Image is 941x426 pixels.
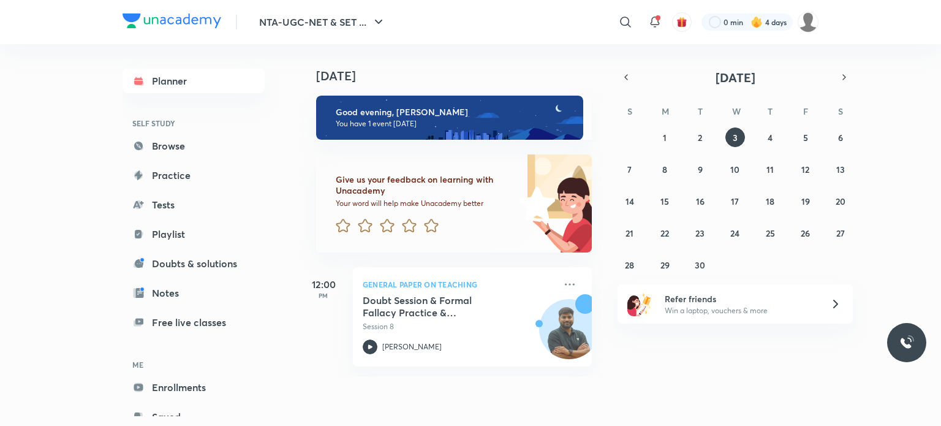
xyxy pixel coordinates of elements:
[123,281,265,305] a: Notes
[760,159,780,179] button: September 11, 2025
[123,222,265,246] a: Playlist
[625,227,633,239] abbr: September 21, 2025
[123,375,265,400] a: Enrollments
[627,105,632,117] abbr: Sunday
[796,223,815,243] button: September 26, 2025
[731,196,739,207] abbr: September 17, 2025
[695,259,705,271] abbr: September 30, 2025
[796,159,815,179] button: September 12, 2025
[796,191,815,211] button: September 19, 2025
[760,127,780,147] button: September 4, 2025
[620,255,640,275] button: September 28, 2025
[316,69,604,83] h4: [DATE]
[760,223,780,243] button: September 25, 2025
[665,292,815,305] h6: Refer friends
[716,69,755,86] span: [DATE]
[336,107,572,118] h6: Good evening, [PERSON_NAME]
[123,192,265,217] a: Tests
[336,119,572,129] p: You have 1 event [DATE]
[655,255,675,275] button: September 29, 2025
[123,163,265,188] a: Practice
[477,154,592,253] img: feedback_image
[123,310,265,335] a: Free live classes
[766,196,774,207] abbr: September 18, 2025
[831,159,850,179] button: September 13, 2025
[836,227,845,239] abbr: September 27, 2025
[676,17,687,28] img: avatar
[836,196,845,207] abbr: September 20, 2025
[363,277,555,292] p: General Paper on Teaching
[299,277,348,292] h5: 12:00
[768,132,773,143] abbr: September 4, 2025
[635,69,836,86] button: [DATE]
[123,251,265,276] a: Doubts & solutions
[803,105,808,117] abbr: Friday
[123,13,221,28] img: Company Logo
[836,164,845,175] abbr: September 13, 2025
[672,12,692,32] button: avatar
[336,174,515,196] h6: Give us your feedback on learning with Unacademy
[655,191,675,211] button: September 15, 2025
[725,127,745,147] button: September 3, 2025
[801,227,810,239] abbr: September 26, 2025
[725,159,745,179] button: September 10, 2025
[690,159,710,179] button: September 9, 2025
[725,191,745,211] button: September 17, 2025
[690,223,710,243] button: September 23, 2025
[620,159,640,179] button: September 7, 2025
[798,12,818,32] img: Vinayak Rana
[625,259,634,271] abbr: September 28, 2025
[382,341,442,352] p: [PERSON_NAME]
[627,292,652,316] img: referral
[760,191,780,211] button: September 18, 2025
[665,305,815,316] p: Win a laptop, vouchers & more
[336,199,515,208] p: Your word will help make Unacademy better
[662,164,667,175] abbr: September 8, 2025
[801,164,809,175] abbr: September 12, 2025
[695,227,705,239] abbr: September 23, 2025
[698,164,703,175] abbr: September 9, 2025
[899,335,914,350] img: ttu
[838,132,843,143] abbr: September 6, 2025
[690,127,710,147] button: September 2, 2025
[252,10,393,34] button: NTA-UGC-NET & SET ...
[123,354,265,375] h6: ME
[662,105,669,117] abbr: Monday
[831,191,850,211] button: September 20, 2025
[698,132,702,143] abbr: September 2, 2025
[655,127,675,147] button: September 1, 2025
[690,191,710,211] button: September 16, 2025
[796,127,815,147] button: September 5, 2025
[655,159,675,179] button: September 8, 2025
[766,227,775,239] abbr: September 25, 2025
[540,306,599,365] img: Avatar
[733,132,738,143] abbr: September 3, 2025
[831,127,850,147] button: September 6, 2025
[838,105,843,117] abbr: Saturday
[123,69,265,93] a: Planner
[725,223,745,243] button: September 24, 2025
[750,16,763,28] img: streak
[620,191,640,211] button: September 14, 2025
[625,196,634,207] abbr: September 14, 2025
[730,227,739,239] abbr: September 24, 2025
[627,164,632,175] abbr: September 7, 2025
[299,292,348,299] p: PM
[768,105,773,117] abbr: Thursday
[123,134,265,158] a: Browse
[803,132,808,143] abbr: September 5, 2025
[690,255,710,275] button: September 30, 2025
[363,321,555,332] p: Session 8
[660,196,669,207] abbr: September 15, 2025
[660,259,670,271] abbr: September 29, 2025
[766,164,774,175] abbr: September 11, 2025
[696,196,705,207] abbr: September 16, 2025
[316,96,583,140] img: evening
[730,164,739,175] abbr: September 10, 2025
[660,227,669,239] abbr: September 22, 2025
[801,196,810,207] abbr: September 19, 2025
[655,223,675,243] button: September 22, 2025
[363,294,515,319] h5: Doubt Session & Formal Fallacy Practice & Distribution
[663,132,667,143] abbr: September 1, 2025
[831,223,850,243] button: September 27, 2025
